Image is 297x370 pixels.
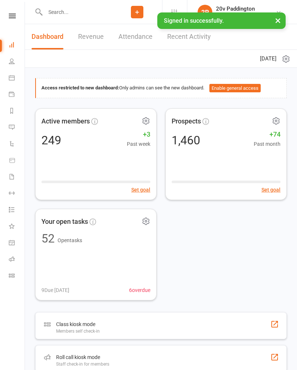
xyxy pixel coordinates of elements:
div: Staff check-in for members [56,362,109,367]
div: Only admins can see the new dashboard. [41,84,281,93]
a: Roll call kiosk mode [9,252,25,268]
span: Past month [254,140,280,148]
div: 2P [198,5,212,19]
span: [DATE] [260,54,276,63]
a: Recent Activity [167,24,211,49]
span: Active members [41,116,90,127]
a: Product Sales [9,153,25,169]
a: Payments [9,87,25,103]
span: +3 [127,129,150,140]
span: Open tasks [58,237,82,243]
span: Past week [127,140,150,148]
span: 6 overdue [129,286,150,294]
span: Your open tasks [41,217,88,227]
a: Reports [9,103,25,120]
a: Revenue [78,24,104,49]
div: Members self check-in [56,329,100,334]
button: Set goal [131,186,150,194]
a: People [9,54,25,70]
a: Calendar [9,70,25,87]
a: Dashboard [9,37,25,54]
a: Dashboard [32,24,63,49]
span: 9 Due [DATE] [41,286,69,294]
a: What's New [9,219,25,235]
div: 20v Paddington [216,12,255,19]
div: 20v Paddington [216,5,255,12]
button: Enable general access [209,84,261,93]
a: Attendance [118,24,153,49]
div: Roll call kiosk mode [56,353,109,362]
button: Set goal [261,186,280,194]
span: Prospects [172,116,201,127]
div: Class kiosk mode [56,320,100,329]
span: +74 [254,129,280,140]
div: 52 [41,233,55,244]
strong: Access restricted to new dashboard: [41,85,119,90]
a: Class kiosk mode [9,268,25,285]
input: Search... [43,7,112,17]
div: 249 [41,134,61,146]
a: General attendance kiosk mode [9,235,25,252]
span: Signed in successfully. [164,17,224,24]
button: × [271,12,285,28]
div: 1,460 [172,134,200,146]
